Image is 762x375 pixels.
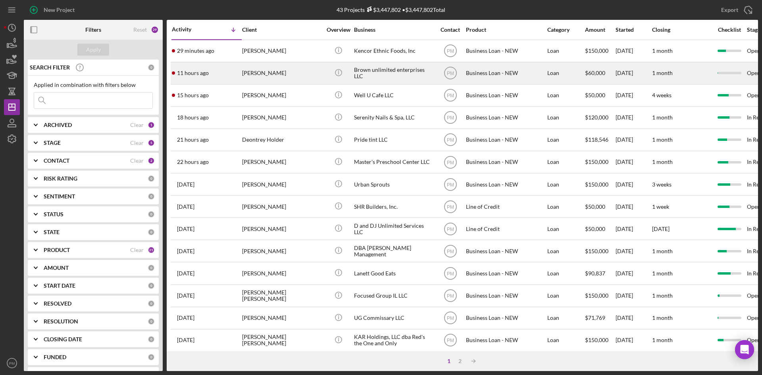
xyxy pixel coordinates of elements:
[652,225,670,232] time: [DATE]
[354,107,433,128] div: Serenity Nails & Spa, LLC
[148,354,155,361] div: 0
[177,92,209,98] time: 2025-09-08 22:32
[547,330,584,351] div: Loan
[652,337,673,343] time: 1 month
[242,308,321,329] div: [PERSON_NAME]
[447,182,454,187] text: PM
[547,218,584,239] div: Loan
[354,27,433,33] div: Business
[130,122,144,128] div: Clear
[85,27,101,33] b: Filters
[148,139,155,146] div: 5
[34,82,153,88] div: Applied in combination with filters below
[30,64,70,71] b: SEARCH FILTER
[177,270,194,277] time: 2025-09-03 17:29
[177,159,209,165] time: 2025-09-08 15:44
[354,330,433,351] div: KAR Holdings, LLC dba Red's the One and Only
[547,285,584,306] div: Loan
[447,338,454,343] text: PM
[547,308,584,329] div: Loan
[585,114,608,121] span: $120,000
[354,285,433,306] div: Focused Group IL LLC
[151,26,159,34] div: 29
[547,263,584,284] div: Loan
[354,263,433,284] div: Lanett Good Eats
[652,114,673,121] time: 1 month
[585,92,605,98] span: $50,000
[585,337,608,343] span: $150,000
[148,193,155,200] div: 0
[354,196,433,217] div: SHR Builders, Inc.
[466,285,545,306] div: Business Loan - NEW
[616,240,651,262] div: [DATE]
[652,270,673,277] time: 1 month
[652,292,673,299] time: 1 month
[77,44,109,56] button: Apply
[616,196,651,217] div: [DATE]
[616,85,651,106] div: [DATE]
[447,315,454,321] text: PM
[242,196,321,217] div: [PERSON_NAME]
[585,69,605,76] span: $60,000
[616,63,651,84] div: [DATE]
[585,181,608,188] span: $150,000
[354,85,433,106] div: Well U Cafe LLC
[585,136,608,143] span: $118,546
[148,282,155,289] div: 0
[365,6,401,13] div: $3,447,802
[44,193,75,200] b: SENTIMENT
[652,181,672,188] time: 3 weeks
[466,240,545,262] div: Business Loan - NEW
[44,122,72,128] b: ARCHIVED
[466,27,545,33] div: Product
[616,152,651,173] div: [DATE]
[466,152,545,173] div: Business Loan - NEW
[447,93,454,98] text: PM
[242,218,321,239] div: [PERSON_NAME]
[242,85,321,106] div: [PERSON_NAME]
[9,361,15,365] text: PM
[177,204,194,210] time: 2025-09-04 18:20
[148,300,155,307] div: 0
[177,70,209,76] time: 2025-09-09 03:08
[547,85,584,106] div: Loan
[466,196,545,217] div: Line of Credit
[354,129,433,150] div: Pride tint LLC
[44,140,61,146] b: STAGE
[466,63,545,84] div: Business Loan - NEW
[652,27,712,33] div: Closing
[652,92,672,98] time: 4 weeks
[44,211,63,217] b: STATUS
[547,174,584,195] div: Loan
[44,336,82,342] b: CLOSING DATE
[148,157,155,164] div: 2
[177,114,209,121] time: 2025-09-08 19:33
[466,308,545,329] div: Business Loan - NEW
[44,2,75,18] div: New Project
[44,318,78,325] b: RESOLUTION
[177,226,194,232] time: 2025-09-04 12:33
[242,330,321,351] div: [PERSON_NAME] [PERSON_NAME]
[454,358,466,364] div: 2
[447,137,454,143] text: PM
[585,292,608,299] span: $150,000
[652,314,673,321] time: 1 month
[616,218,651,239] div: [DATE]
[354,152,433,173] div: Master's Preschool Center LLC
[44,265,69,271] b: AMOUNT
[130,140,144,146] div: Clear
[585,203,605,210] span: $50,000
[466,263,545,284] div: Business Loan - NEW
[177,248,194,254] time: 2025-09-03 22:36
[242,240,321,262] div: [PERSON_NAME]
[585,158,608,165] span: $150,000
[148,318,155,325] div: 0
[735,340,754,359] div: Open Intercom Messenger
[4,355,20,371] button: PM
[242,63,321,84] div: [PERSON_NAME]
[585,27,615,33] div: Amount
[547,129,584,150] div: Loan
[354,174,433,195] div: Urban Sprouts
[242,174,321,195] div: [PERSON_NAME]
[652,248,673,254] time: 1 month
